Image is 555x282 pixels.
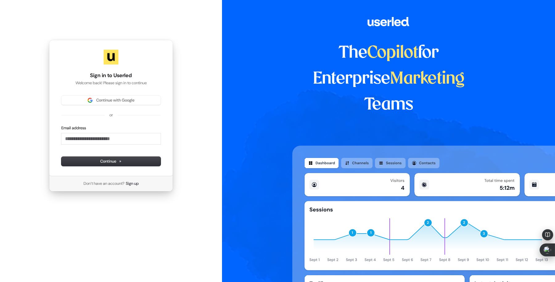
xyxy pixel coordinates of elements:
button: Sign in with GoogleContinue with Google [61,96,161,105]
p: Welcome back! Please sign in to continue [61,80,161,86]
h1: Sign in to Userled [61,72,161,79]
h1: The for Enterprise Teams [292,40,485,118]
span: Continue with Google [96,97,134,103]
img: Sign in with Google [88,98,92,103]
label: Email address [61,125,86,131]
img: Userled [104,50,118,64]
a: Sign up [126,181,139,186]
span: Copilot [367,45,418,61]
span: Marketing [390,71,465,87]
button: Continue [61,157,161,166]
p: or [109,112,113,118]
span: Don’t have an account? [84,181,125,186]
span: Continue [100,159,122,164]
